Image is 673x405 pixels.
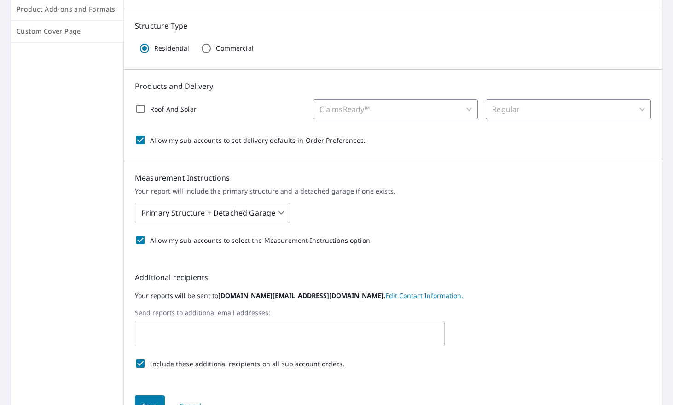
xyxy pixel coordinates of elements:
[150,104,197,114] p: Roof And Solar
[150,359,344,369] p: Include these additional recipients on all sub account orders.
[17,26,118,37] span: Custom Cover Page
[154,44,189,53] p: Residential
[135,20,651,31] p: Structure Type
[135,81,651,92] p: Products and Delivery
[135,200,290,226] div: Primary Structure + Detached Garage
[135,272,651,283] p: Additional recipients
[135,187,651,195] p: Your report will include the primary structure and a detached garage if one exists.
[135,290,651,301] label: Your reports will be sent to
[313,99,478,119] div: ClaimsReady™
[385,291,463,300] a: EditContactInfo
[216,44,253,53] p: Commercial
[150,135,366,145] p: Allow my sub accounts to set delivery defaults in Order Preferences.
[150,235,372,245] p: Allow my sub accounts to select the Measurement Instructions option.
[486,99,651,119] div: Regular
[135,172,651,183] p: Measurement Instructions
[218,291,385,300] b: [DOMAIN_NAME][EMAIL_ADDRESS][DOMAIN_NAME].
[17,4,118,15] span: Product Add-ons and Formats
[135,309,651,317] label: Send reports to additional email addresses:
